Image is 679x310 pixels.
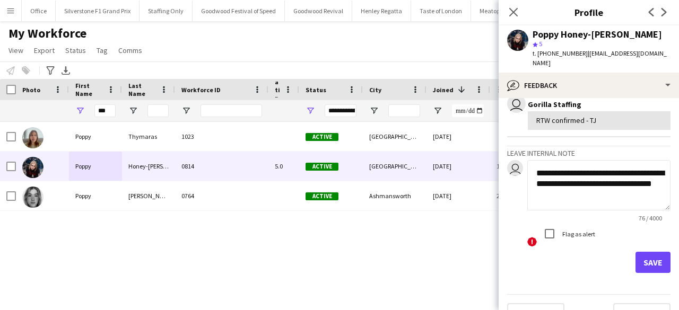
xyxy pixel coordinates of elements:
[433,86,454,94] span: Joined
[268,152,299,181] div: 5.0
[22,157,43,178] img: Poppy Honey-Morgan
[285,1,352,21] button: Goodwood Revival
[388,104,420,117] input: City Filter Input
[75,82,103,98] span: First Name
[22,187,43,208] img: Poppy Blosse-Lynch
[193,1,285,21] button: Goodwood Festival of Speed
[147,104,169,117] input: Last Name Filter Input
[363,152,426,181] div: [GEOGRAPHIC_DATA]
[128,82,156,98] span: Last Name
[369,106,379,116] button: Open Filter Menu
[22,86,40,94] span: Photo
[352,1,411,21] button: Henley Regatta
[56,1,140,21] button: Silverstone F1 Grand Prix
[275,70,280,110] span: Rating
[369,86,381,94] span: City
[201,104,262,117] input: Workforce ID Filter Input
[140,1,193,21] button: Staffing Only
[426,181,490,210] div: [DATE]
[22,127,43,148] img: Poppy Thymaras
[122,122,175,151] div: Thymaras
[363,181,426,210] div: Ashmansworth
[30,43,59,57] a: Export
[69,181,122,210] div: Poppy
[533,30,662,39] div: Poppy Honey-[PERSON_NAME]
[8,25,86,41] span: My Workforce
[118,46,142,55] span: Comms
[59,64,72,77] app-action-btn: Export XLSX
[528,100,671,109] div: Gorilla Staffing
[536,116,662,125] div: RTW confirmed - TJ
[306,106,315,116] button: Open Filter Menu
[560,229,595,237] label: Flag as alert
[533,49,588,57] span: t. [PHONE_NUMBER]
[533,49,667,67] span: | [EMAIL_ADDRESS][DOMAIN_NAME]
[433,106,442,116] button: Open Filter Menu
[175,152,268,181] div: 0814
[94,104,116,117] input: First Name Filter Input
[306,86,326,94] span: Status
[122,181,175,210] div: [PERSON_NAME]
[175,181,268,210] div: 0764
[122,152,175,181] div: Honey-[PERSON_NAME]
[128,106,138,116] button: Open Filter Menu
[69,152,122,181] div: Poppy
[490,181,510,210] div: 267 days
[363,122,426,151] div: [GEOGRAPHIC_DATA]
[181,86,221,94] span: Workforce ID
[44,64,57,77] app-action-btn: Advanced filters
[539,40,542,48] span: 5
[69,122,122,151] div: Poppy
[8,46,23,55] span: View
[114,43,146,57] a: Comms
[181,106,191,116] button: Open Filter Menu
[75,106,85,116] button: Open Filter Menu
[92,43,112,57] a: Tag
[426,122,490,151] div: [DATE]
[4,43,28,57] a: View
[499,73,679,98] div: Feedback
[306,163,338,171] span: Active
[61,43,90,57] a: Status
[490,152,510,181] div: 16 days
[22,1,56,21] button: Office
[306,192,338,200] span: Active
[527,237,537,246] span: !
[507,148,671,158] h3: Leave internal note
[630,214,671,222] span: 76 / 4000
[97,46,108,55] span: Tag
[411,1,471,21] button: Taste of London
[34,46,55,55] span: Export
[452,104,484,117] input: Joined Filter Input
[65,46,86,55] span: Status
[175,122,268,151] div: 1023
[471,1,514,21] button: Meatopia
[636,252,671,273] button: Save
[499,5,679,19] h3: Profile
[306,133,338,141] span: Active
[426,152,490,181] div: [DATE]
